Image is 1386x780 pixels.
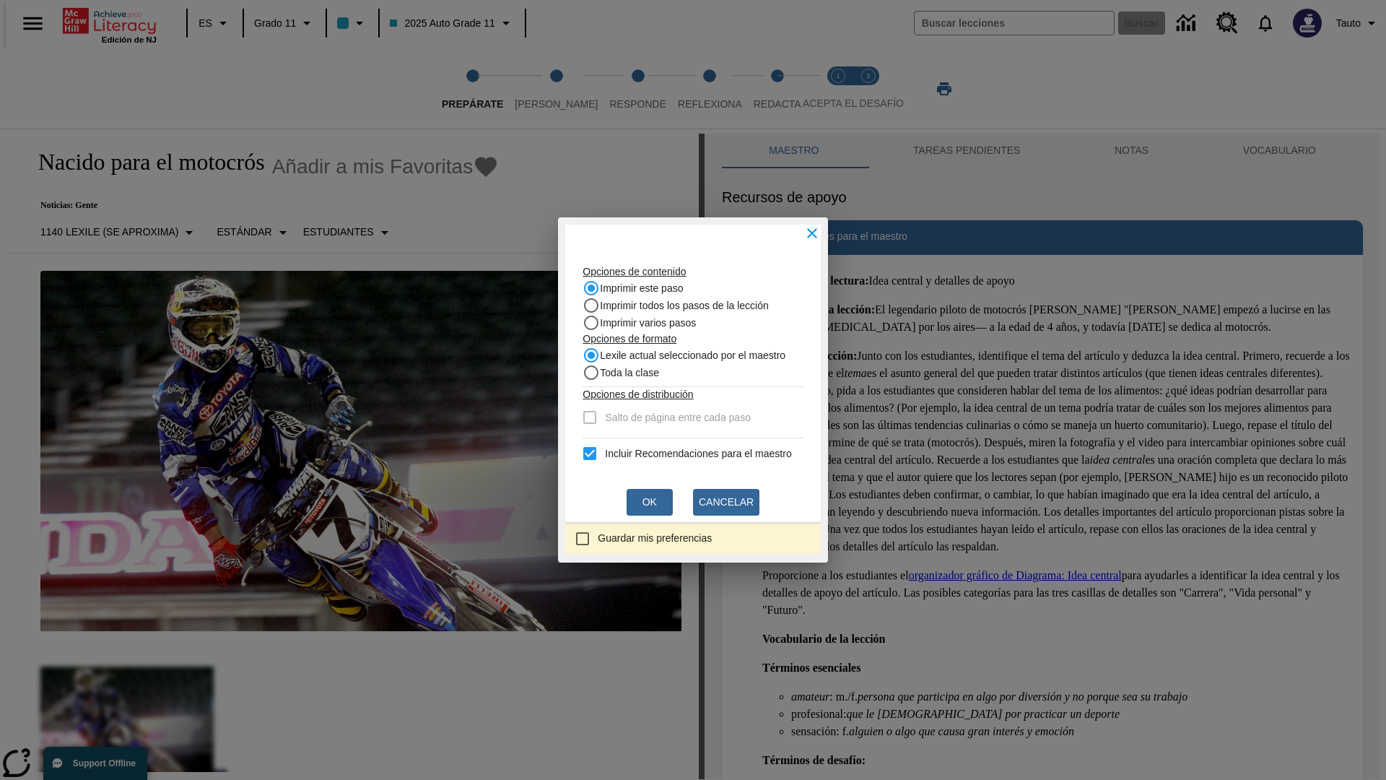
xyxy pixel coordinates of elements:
span: Toda la clase [600,365,659,381]
button: Close [796,217,828,249]
span: Imprimir todos los pasos de la lección [600,298,768,313]
span: Imprimir varios pasos [600,316,696,331]
button: Cancelar [693,489,759,516]
span: Imprimir este paso [600,281,683,296]
p: Opciones de contenido [583,264,803,279]
span: Guardar mis preferencias [598,531,712,546]
p: Opciones de formato [583,331,803,347]
p: Opciones de distribución [583,387,803,402]
button: Ok, Se abrirá en una nueva ventana o pestaña [627,489,673,516]
span: Incluir Recomendaciones para el maestro [605,446,791,461]
span: Lexile actual seleccionado por el maestro [600,348,785,363]
span: Salto de página entre cada paso [605,410,751,425]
